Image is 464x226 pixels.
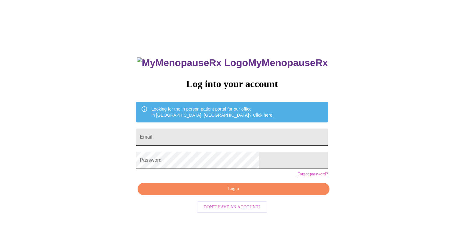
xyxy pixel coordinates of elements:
button: Don't have an account? [197,201,267,213]
button: Login [138,183,329,195]
h3: MyMenopauseRx [137,57,328,69]
span: Login [145,185,322,193]
a: Click here! [253,113,274,118]
h3: Log into your account [136,78,328,90]
img: MyMenopauseRx Logo [137,57,248,69]
a: Forgot password? [297,172,328,177]
a: Don't have an account? [195,204,269,209]
div: Looking for the in person patient portal for our office in [GEOGRAPHIC_DATA], [GEOGRAPHIC_DATA]? [151,104,274,121]
span: Don't have an account? [203,203,261,211]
